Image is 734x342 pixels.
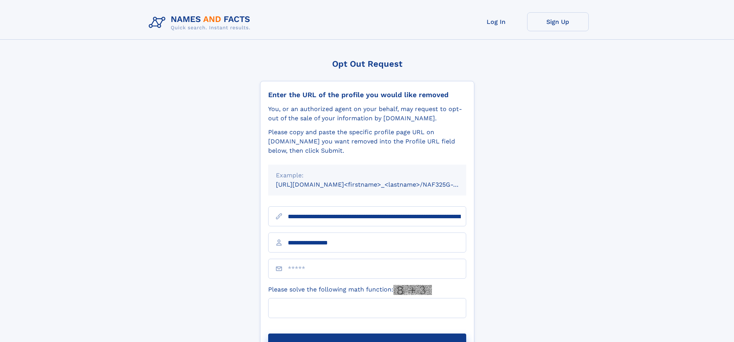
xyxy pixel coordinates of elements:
a: Log In [465,12,527,31]
label: Please solve the following math function: [268,285,432,295]
a: Sign Up [527,12,589,31]
div: You, or an authorized agent on your behalf, may request to opt-out of the sale of your informatio... [268,104,466,123]
img: Logo Names and Facts [146,12,257,33]
div: Opt Out Request [260,59,474,69]
div: Example: [276,171,459,180]
div: Please copy and paste the specific profile page URL on [DOMAIN_NAME] you want removed into the Pr... [268,128,466,155]
div: Enter the URL of the profile you would like removed [268,91,466,99]
small: [URL][DOMAIN_NAME]<firstname>_<lastname>/NAF325G-xxxxxxxx [276,181,481,188]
